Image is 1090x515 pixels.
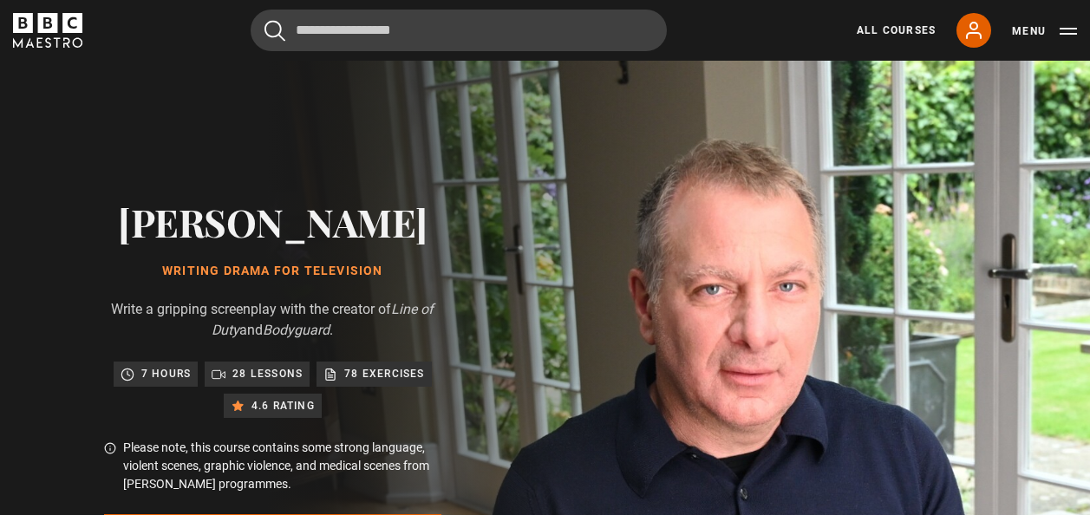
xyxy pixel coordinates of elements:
[232,365,303,382] p: 28 lessons
[1012,23,1077,40] button: Toggle navigation
[263,322,330,338] i: Bodyguard
[104,199,441,244] h2: [PERSON_NAME]
[857,23,936,38] a: All Courses
[344,365,424,382] p: 78 exercises
[104,264,441,278] h1: Writing Drama for Television
[123,439,441,493] p: Please note, this course contains some strong language, violent scenes, graphic violence, and med...
[251,397,315,414] p: 4.6 rating
[104,299,441,341] p: Write a gripping screenplay with the creator of and .
[264,20,285,42] button: Submit the search query
[141,365,191,382] p: 7 hours
[251,10,667,51] input: Search
[13,13,82,48] svg: BBC Maestro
